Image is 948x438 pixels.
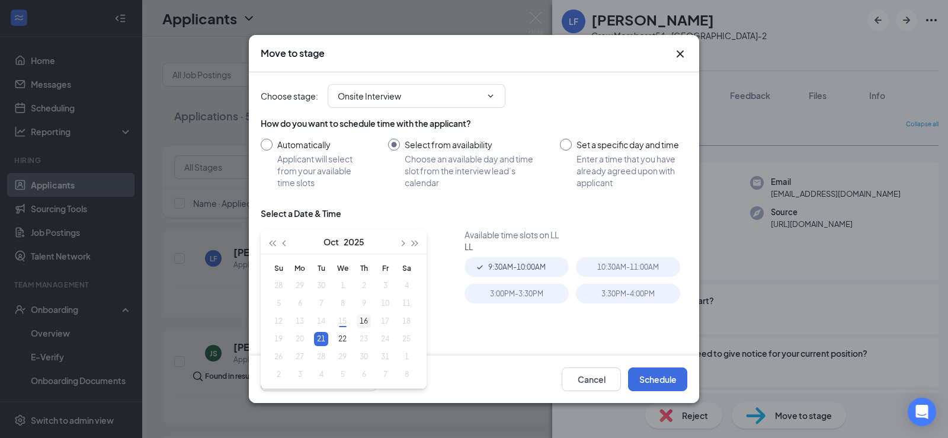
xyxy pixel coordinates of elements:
[475,263,485,272] svg: Checkmark
[396,259,417,277] th: Sa
[289,259,310,277] th: Mo
[465,284,569,303] div: 3:00PM - 3:30PM
[261,207,341,219] div: Select a Date & Time
[332,330,353,348] td: 2025-10-22
[673,47,687,61] svg: Cross
[335,332,350,346] div: 22
[268,259,289,277] th: Su
[332,259,353,277] th: We
[673,47,687,61] button: Close
[324,230,339,254] button: Oct
[261,89,318,103] span: Choose stage :
[353,312,374,330] td: 2025-10-16
[576,257,680,277] div: 10:30AM - 11:00AM
[310,259,332,277] th: Tu
[465,229,687,241] div: Available time slots on LL
[353,259,374,277] th: Th
[314,332,328,346] div: 21
[465,257,569,277] div: 9:30AM - 10:00AM
[310,330,332,348] td: 2025-10-21
[576,284,680,303] div: 3:30PM - 4:00PM
[374,259,396,277] th: Fr
[261,117,687,129] div: How do you want to schedule time with the applicant?
[908,398,936,426] div: Open Intercom Messenger
[562,367,621,391] button: Cancel
[486,91,495,101] svg: ChevronDown
[357,314,371,328] div: 16
[628,367,687,391] button: Schedule
[344,230,364,254] button: 2025
[465,241,687,252] div: LL
[261,47,325,60] h3: Move to stage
